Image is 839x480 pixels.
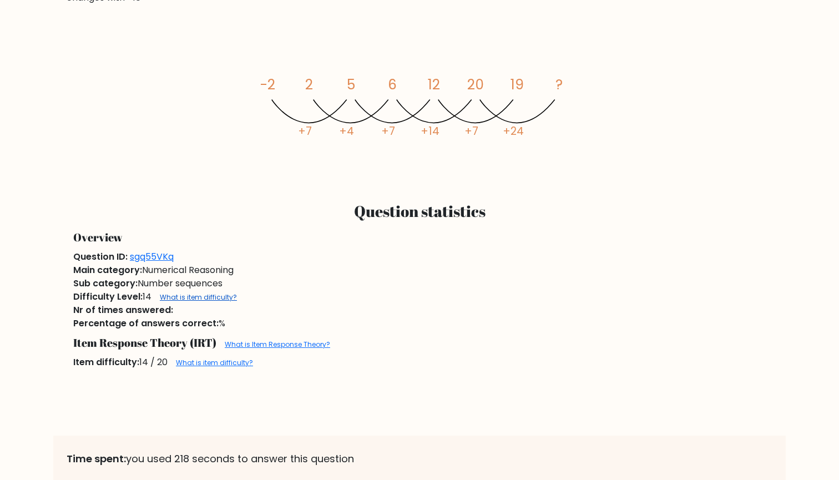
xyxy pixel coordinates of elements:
[381,124,395,139] tspan: +7
[67,277,772,290] div: Number sequences
[130,250,174,263] a: sgq55VKq
[305,75,313,94] tspan: 2
[67,356,772,369] div: 14 / 20
[464,124,478,139] tspan: +7
[511,75,524,94] tspan: 19
[160,292,237,302] a: What is item difficulty?
[421,124,439,139] tspan: +14
[298,124,312,139] tspan: +7
[339,124,354,139] tspan: +4
[73,250,128,263] span: Question ID:
[176,358,253,367] a: What is item difficulty?
[73,264,142,276] span: Main category:
[73,290,143,303] span: Difficulty Level:
[67,449,772,469] p: you used 218 seconds to answer this question
[503,124,524,139] tspan: +24
[67,317,772,330] div: %
[73,304,173,316] span: Nr of times answered:
[467,75,484,94] tspan: 20
[260,75,275,94] tspan: -2
[73,230,123,245] span: Overview
[225,340,330,349] a: What is Item Response Theory?
[67,264,772,277] div: Numerical Reasoning
[73,335,216,350] span: Item Response Theory (IRT)
[73,317,219,330] span: Percentage of answers correct:
[67,290,772,304] div: 14
[388,75,397,94] tspan: 6
[67,452,126,466] span: Time spent:
[347,75,355,94] tspan: 5
[428,75,440,94] tspan: 12
[73,202,766,221] h3: Question statistics
[73,277,138,290] span: Sub category:
[555,75,563,94] tspan: ?
[73,356,139,368] span: Item difficulty:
